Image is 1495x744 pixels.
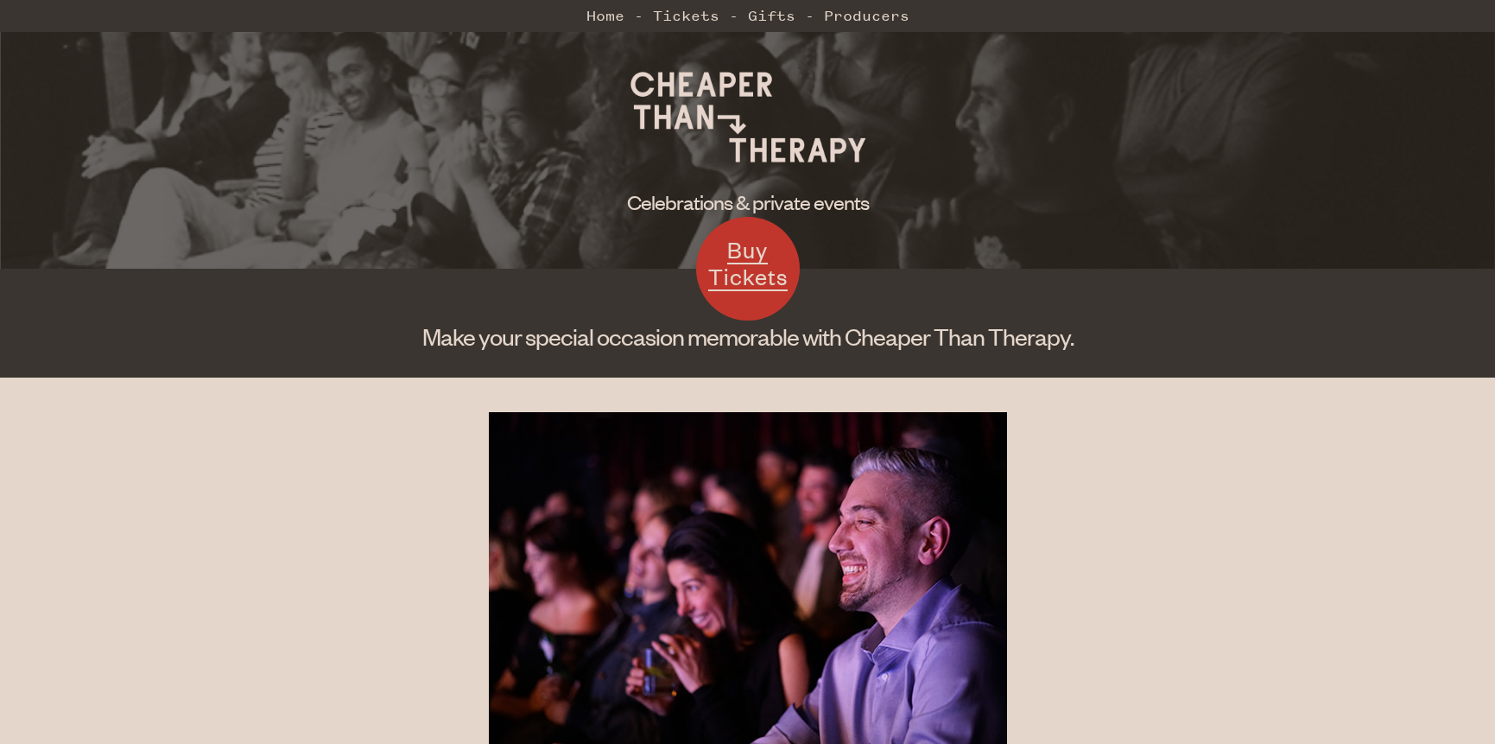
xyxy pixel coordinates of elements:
h1: Make your special occasion memorable with Cheaper Than Therapy. [225,321,1271,352]
span: Buy Tickets [708,235,788,291]
img: Cheaper Than Therapy [618,52,877,181]
a: Buy Tickets [696,217,800,321]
